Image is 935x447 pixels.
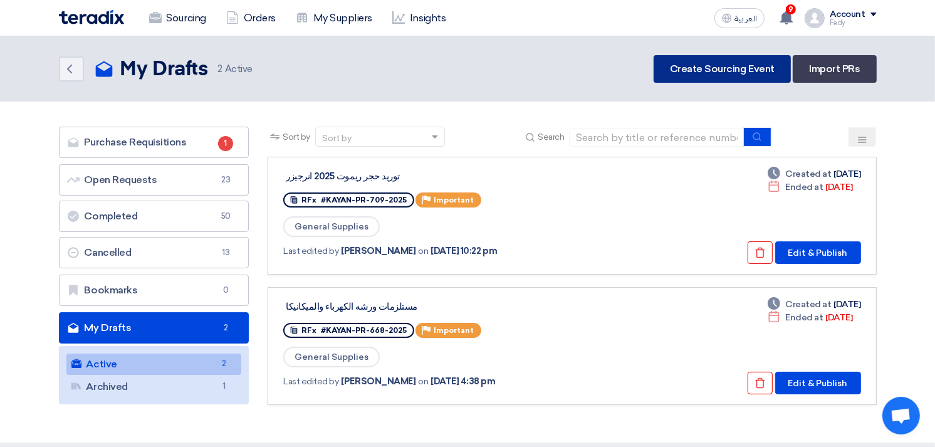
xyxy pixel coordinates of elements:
a: Import PRs [793,55,876,83]
div: مستلزمات ورشه الكهرباء والميكانيكا [286,301,599,312]
span: Created at [785,167,831,181]
span: Last edited by [283,245,338,258]
a: Completed50 [59,201,249,232]
button: العربية [714,8,765,28]
span: 13 [218,246,233,259]
img: profile_test.png [805,8,825,28]
div: Sort by [322,132,352,145]
a: Archived [66,376,242,397]
span: 2 [217,63,222,75]
div: [DATE] [768,311,852,324]
span: Ended at [785,181,823,194]
span: General Supplies [283,347,380,367]
div: [DATE] [768,167,860,181]
span: Important [434,326,474,335]
span: RFx [301,326,316,335]
span: العربية [734,14,757,23]
input: Search by title or reference number [569,128,744,147]
span: Created at [785,298,831,311]
div: توريد حجر ريموت 2025 انرجيزر [286,171,599,182]
span: 23 [218,174,233,186]
button: Edit & Publish [775,241,861,264]
span: 2 [216,357,231,371]
span: Sort by [283,130,310,144]
span: #KAYAN-PR-668-2025 [321,326,407,335]
h2: My Drafts [120,57,208,82]
span: Ended at [785,311,823,324]
span: #KAYAN-PR-709-2025 [321,196,407,204]
a: Orders [216,4,286,32]
a: Active [66,354,242,375]
a: Open Requests23 [59,164,249,196]
div: Account [830,9,865,20]
span: [PERSON_NAME] [342,245,416,258]
span: [PERSON_NAME] [342,375,416,388]
div: [DATE] [768,298,860,311]
div: Open chat [882,397,920,434]
a: Insights [382,4,456,32]
span: [DATE] 10:22 pm [431,245,497,258]
span: on [418,245,428,258]
span: 1 [218,136,233,151]
div: Fady [830,19,877,26]
a: Sourcing [139,4,216,32]
span: on [418,375,428,388]
img: Teradix logo [59,10,124,24]
button: Edit & Publish [775,372,861,394]
span: Search [538,130,564,144]
a: My Drafts2 [59,312,249,344]
span: 1 [216,380,231,393]
span: RFx [301,196,316,204]
span: Last edited by [283,375,338,388]
span: Active [217,62,253,76]
span: [DATE] 4:38 pm [431,375,495,388]
span: 0 [218,284,233,297]
a: Purchase Requisitions1 [59,127,249,158]
span: 50 [218,210,233,223]
span: 9 [786,4,796,14]
span: 2 [218,322,233,334]
span: General Supplies [283,216,380,237]
a: Cancelled13 [59,237,249,268]
span: Important [434,196,474,204]
a: My Suppliers [286,4,382,32]
a: Create Sourcing Event [654,55,791,83]
div: [DATE] [768,181,852,194]
a: Bookmarks0 [59,275,249,306]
